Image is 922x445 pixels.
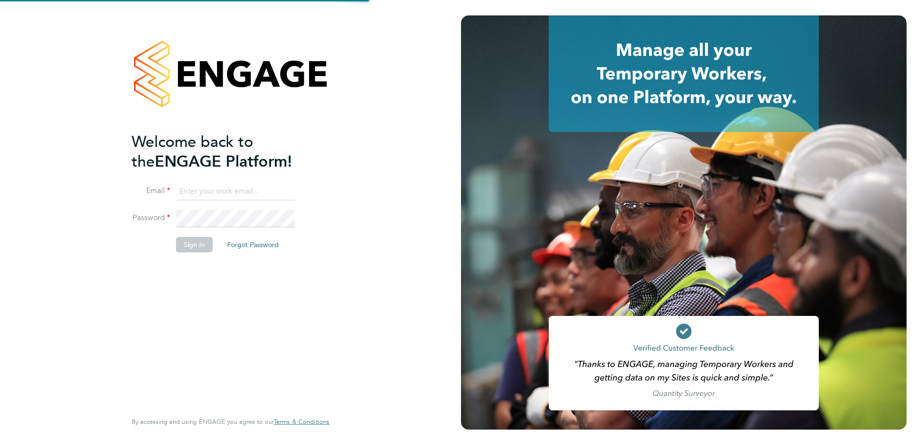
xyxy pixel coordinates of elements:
[176,237,213,252] button: Sign In
[132,132,253,171] span: Welcome back to the
[132,418,329,426] span: By accessing and using ENGAGE you agree to our
[274,418,329,426] a: Terms & Conditions
[132,186,170,196] label: Email
[176,183,295,200] input: Enter your work email...
[219,237,286,252] button: Forgot Password
[132,132,320,171] h2: ENGAGE Platform!
[132,213,170,223] label: Password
